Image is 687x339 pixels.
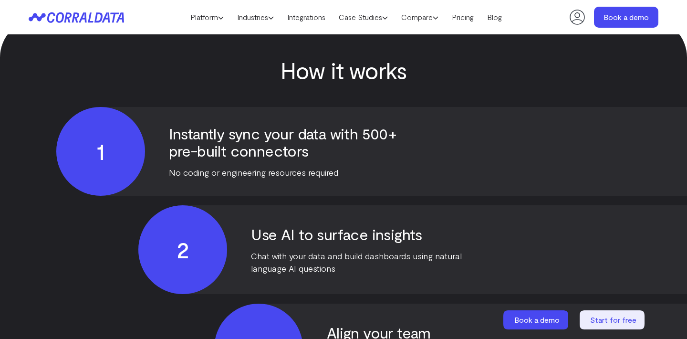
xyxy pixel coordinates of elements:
[179,57,508,83] h2: How it works
[251,250,480,275] p: Chat with your data and build dashboards using natural language AI questions
[514,315,560,324] span: Book a demo
[580,310,646,329] a: Start for free
[56,107,145,196] div: 1
[184,10,230,24] a: Platform
[445,10,480,24] a: Pricing
[594,7,658,28] a: Book a demo
[169,166,398,179] p: No coding or engineering resources required
[332,10,395,24] a: Case Studies
[230,10,281,24] a: Industries
[503,310,570,329] a: Book a demo
[281,10,332,24] a: Integrations
[590,315,636,324] span: Start for free
[138,205,227,294] div: 2
[251,225,480,243] h4: Use AI to surface insights
[169,125,398,159] h4: Instantly sync your data with 500+ pre-built connectors
[395,10,445,24] a: Compare
[480,10,509,24] a: Blog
